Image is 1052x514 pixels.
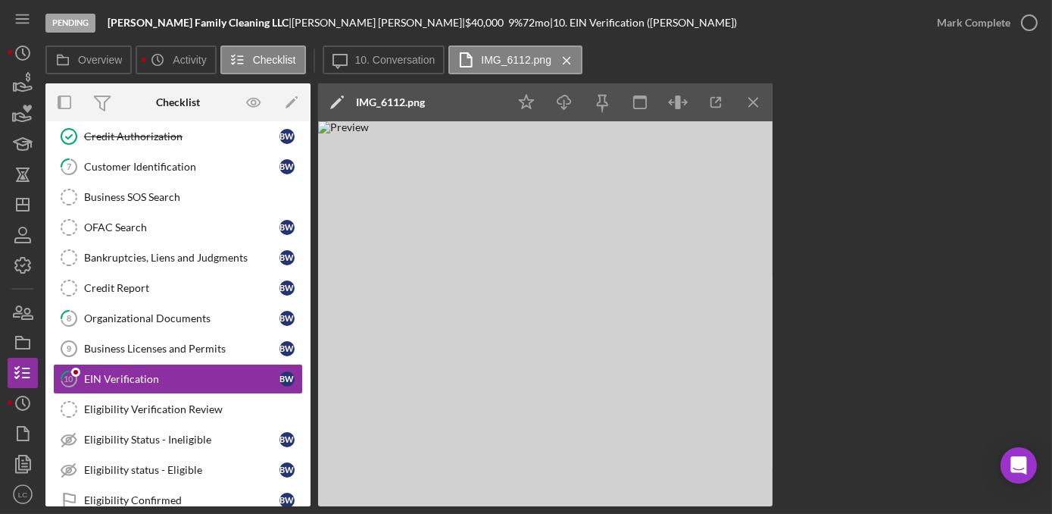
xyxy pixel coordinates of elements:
div: Eligibility Confirmed [84,494,279,506]
label: Activity [173,54,206,66]
div: | 10. EIN Verification ([PERSON_NAME]) [550,17,737,29]
div: Eligibility Status - Ineligible [84,434,279,446]
div: Credit Authorization [84,130,279,143]
label: Checklist [253,54,296,66]
button: IMG_6112.png [448,45,582,74]
div: 9 % [508,17,523,29]
button: 10. Conversation [323,45,445,74]
tspan: 9 [67,344,71,353]
div: EIN Verification [84,373,279,385]
a: 9Business Licenses and PermitsBW [53,334,303,364]
div: Bankruptcies, Liens and Judgments [84,252,279,264]
a: Eligibility Status - IneligibleBW [53,425,303,455]
div: Customer Identification [84,161,279,173]
a: Business SOS Search [53,182,303,212]
div: B W [279,493,295,508]
div: Mark Complete [937,8,1010,38]
button: Overview [45,45,132,74]
div: Eligibility status - Eligible [84,464,279,476]
text: LC [18,490,27,499]
div: | [108,17,292,29]
div: B W [279,371,295,387]
label: 10. Conversation [355,54,435,66]
div: Checklist [156,96,200,108]
div: B W [279,432,295,447]
a: Bankruptcies, Liens and JudgmentsBW [53,243,303,273]
button: Activity [136,45,216,74]
div: Credit Report [84,282,279,294]
a: 10EIN VerificationBW [53,364,303,394]
button: Checklist [220,45,306,74]
div: IMG_6112.png [356,96,425,108]
b: [PERSON_NAME] Family Cleaning LLC [108,16,289,29]
button: LC [8,479,38,509]
a: OFAC SearchBW [53,212,303,243]
div: 72 mo [523,17,550,29]
div: Business Licenses and Permits [84,343,279,355]
tspan: 7 [67,161,72,171]
div: B W [279,250,295,265]
a: Credit ReportBW [53,273,303,303]
div: B W [279,311,295,326]
div: Open Intercom Messenger [1000,447,1037,484]
span: $40,000 [465,16,504,29]
img: Preview [318,121,773,506]
button: Mark Complete [922,8,1044,38]
label: Overview [78,54,122,66]
div: B W [279,341,295,356]
div: OFAC Search [84,221,279,233]
div: B W [279,159,295,174]
div: B W [279,281,295,296]
a: 8Organizational DocumentsBW [53,303,303,334]
div: B W [279,129,295,144]
div: Eligibility Verification Review [84,403,302,415]
div: B W [279,220,295,235]
tspan: 8 [67,313,71,323]
div: B W [279,462,295,478]
div: Organizational Documents [84,312,279,324]
a: Eligibility Verification Review [53,394,303,425]
a: Eligibility status - EligibleBW [53,455,303,485]
a: Credit AuthorizationBW [53,121,303,152]
label: IMG_6112.png [481,54,551,66]
div: Pending [45,14,95,33]
div: Business SOS Search [84,191,302,203]
tspan: 10 [64,374,74,384]
div: [PERSON_NAME] [PERSON_NAME] | [292,17,465,29]
a: 7Customer IdentificationBW [53,152,303,182]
